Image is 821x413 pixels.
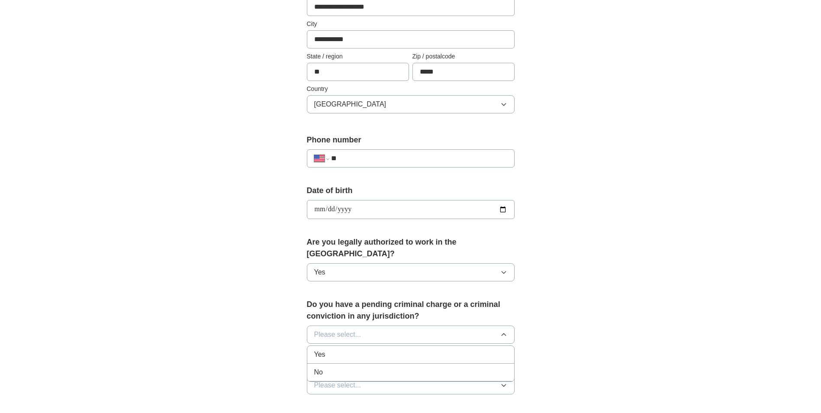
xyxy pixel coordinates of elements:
span: No [314,367,323,378]
button: Yes [307,263,515,281]
label: Zip / postalcode [412,52,515,61]
span: Please select... [314,329,361,340]
label: State / region [307,52,409,61]
span: [GEOGRAPHIC_DATA] [314,99,386,110]
label: Phone number [307,134,515,146]
span: Yes [314,349,325,360]
label: City [307,19,515,29]
label: Date of birth [307,185,515,197]
label: Do you have a pending criminal charge or a criminal conviction in any jurisdiction? [307,299,515,322]
label: Are you legally authorized to work in the [GEOGRAPHIC_DATA]? [307,236,515,260]
button: Please select... [307,326,515,344]
span: Please select... [314,380,361,390]
button: Please select... [307,376,515,394]
label: Country [307,84,515,94]
span: Yes [314,267,325,277]
button: [GEOGRAPHIC_DATA] [307,95,515,113]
